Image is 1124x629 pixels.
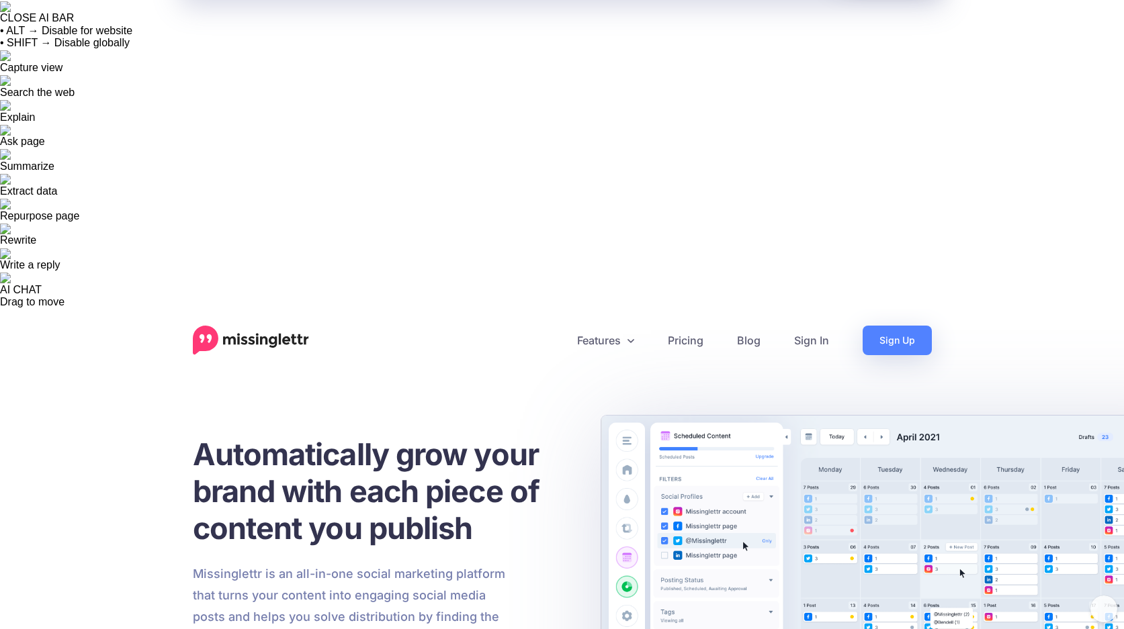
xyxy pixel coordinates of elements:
h1: Automatically grow your brand with each piece of content you publish [193,436,572,546]
a: Sign Up [863,326,932,355]
a: Features [560,326,651,355]
a: Pricing [651,326,720,355]
a: Blog [720,326,777,355]
a: Sign In [777,326,846,355]
a: Home [193,326,309,355]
